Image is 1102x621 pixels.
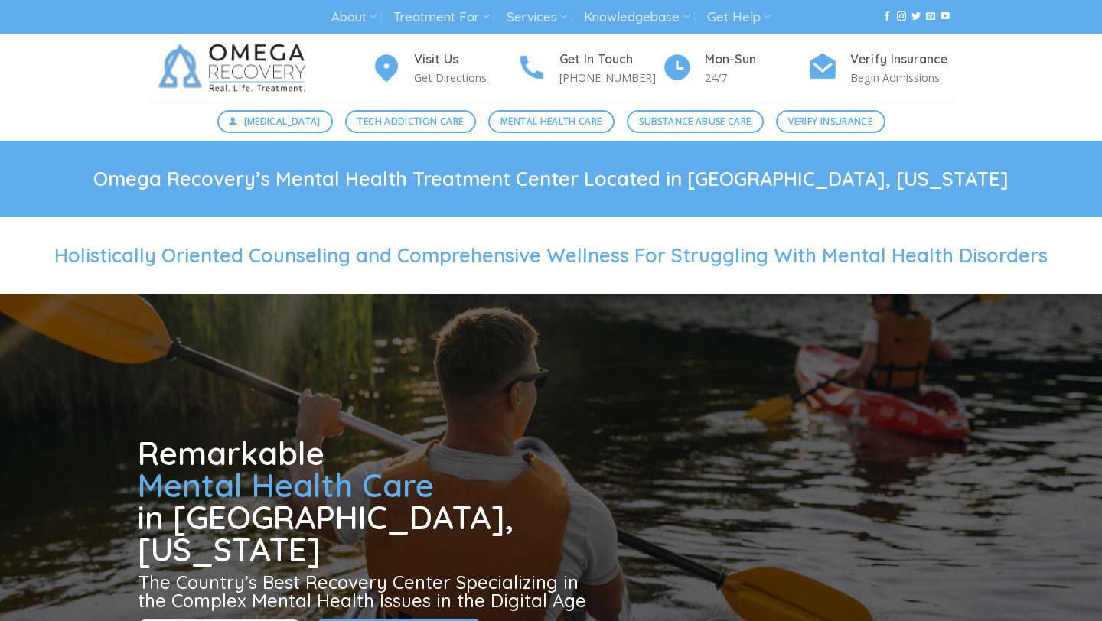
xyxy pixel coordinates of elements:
[54,243,1048,267] span: Holistically Oriented Counseling and Comprehensive Wellness For Struggling With Mental Health Dis...
[807,50,953,87] a: Verify Insurance Begin Admissions
[500,114,602,128] span: Mental Health Care
[371,50,517,87] a: Visit Us Get Directions
[414,69,517,86] p: Get Directions
[345,110,476,133] a: Tech Addiction Care
[517,50,662,87] a: Get In Touch [PHONE_NUMBER]
[584,3,690,31] a: Knowledgebase
[244,114,321,128] span: [MEDICAL_DATA]
[705,50,807,70] h4: Mon-Sun
[850,69,953,86] p: Begin Admissions
[138,573,592,610] h3: The Country’s Best Recovery Center Specializing in the Complex Mental Health Issues in the Digita...
[776,110,885,133] a: Verify Insurance
[357,114,463,128] span: Tech Addiction Care
[393,3,489,31] a: Treatment For
[488,110,615,133] a: Mental Health Care
[705,69,807,86] p: 24/7
[149,34,321,102] img: Omega Recovery
[138,437,592,566] h1: Remarkable in [GEOGRAPHIC_DATA], [US_STATE]
[788,114,872,128] span: Verify Insurance
[897,11,906,22] a: Follow on Instagram
[559,69,662,86] p: [PHONE_NUMBER]
[911,11,921,22] a: Follow on Twitter
[639,114,751,128] span: Substance Abuse Care
[850,50,953,70] h4: Verify Insurance
[707,3,771,31] a: Get Help
[882,11,892,22] a: Follow on Facebook
[507,3,567,31] a: Services
[138,465,434,506] span: Mental Health Care
[627,110,764,133] a: Substance Abuse Care
[217,110,334,133] a: [MEDICAL_DATA]
[414,50,517,70] h4: Visit Us
[559,50,662,70] h4: Get In Touch
[941,11,950,22] a: Follow on YouTube
[926,11,935,22] a: Send us an email
[331,3,377,31] a: About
